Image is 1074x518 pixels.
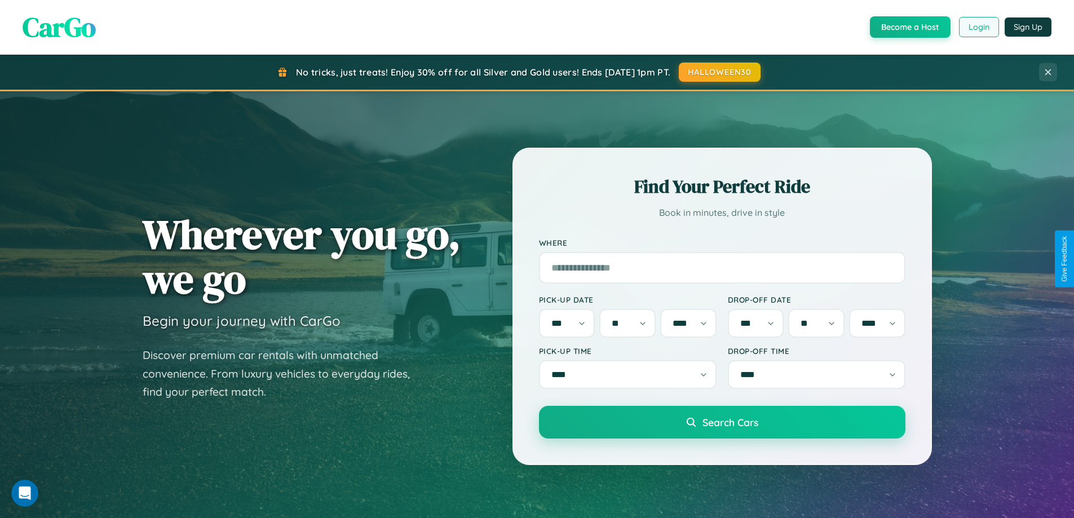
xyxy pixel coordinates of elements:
[959,17,999,37] button: Login
[539,346,717,356] label: Pick-up Time
[1060,236,1068,282] div: Give Feedback
[1005,17,1051,37] button: Sign Up
[539,295,717,304] label: Pick-up Date
[539,174,905,199] h2: Find Your Perfect Ride
[143,312,341,329] h3: Begin your journey with CarGo
[143,212,461,301] h1: Wherever you go, we go
[296,67,670,78] span: No tricks, just treats! Enjoy 30% off for all Silver and Gold users! Ends [DATE] 1pm PT.
[728,346,905,356] label: Drop-off Time
[728,295,905,304] label: Drop-off Date
[143,346,425,401] p: Discover premium car rentals with unmatched convenience. From luxury vehicles to everyday rides, ...
[539,238,905,247] label: Where
[539,406,905,439] button: Search Cars
[702,416,758,428] span: Search Cars
[11,480,38,507] iframe: Intercom live chat
[539,205,905,221] p: Book in minutes, drive in style
[679,63,761,82] button: HALLOWEEN30
[23,8,96,46] span: CarGo
[870,16,951,38] button: Become a Host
